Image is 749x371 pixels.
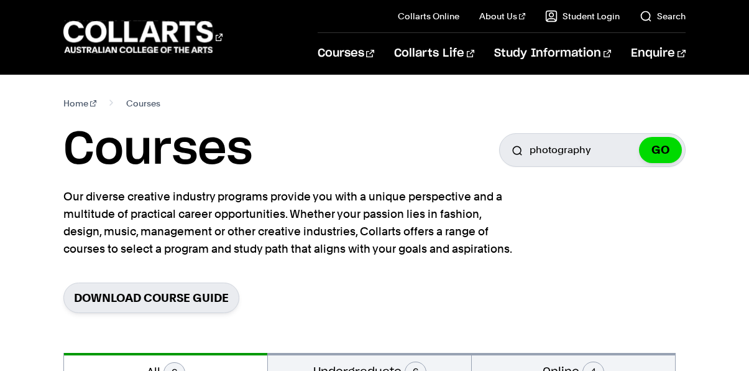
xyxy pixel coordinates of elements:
button: GO [639,137,682,163]
a: Student Login [545,10,620,22]
a: Collarts Life [394,33,474,74]
span: Courses [126,95,160,112]
a: Collarts Online [398,10,459,22]
a: Download Course Guide [63,283,239,313]
p: Our diverse creative industry programs provide you with a unique perspective and a multitude of p... [63,188,517,258]
a: Home [63,95,96,112]
div: Go to homepage [63,19,223,55]
a: Courses [318,33,374,74]
h1: Courses [63,122,252,178]
a: Study Information [494,33,611,74]
a: Enquire [631,33,685,74]
input: Search for a course [499,133,686,167]
a: Search [640,10,686,22]
a: About Us [479,10,525,22]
